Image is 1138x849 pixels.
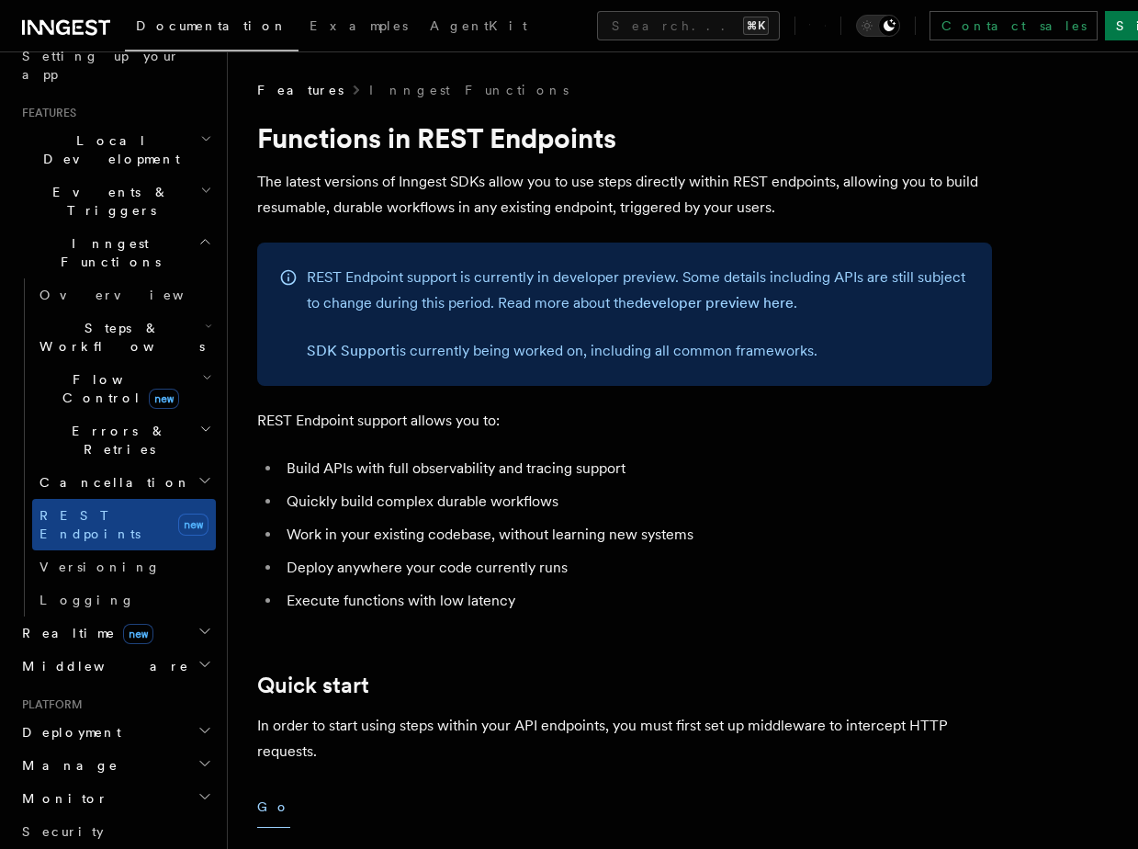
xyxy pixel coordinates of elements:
a: REST Endpointsnew [32,499,216,550]
button: Cancellation [32,466,216,499]
span: Features [15,106,76,120]
p: The latest versions of Inngest SDKs allow you to use steps directly within REST endpoints, allowi... [257,169,992,221]
span: Middleware [15,657,189,675]
span: Errors & Retries [32,422,199,458]
a: SDK Support [307,342,396,359]
li: Execute functions with low latency [281,588,992,614]
p: REST Endpoint support allows you to: [257,408,992,434]
span: Logging [39,593,135,607]
p: REST Endpoint support is currently in developer preview. Some details including APIs are still su... [307,265,970,316]
span: Monitor [15,789,108,808]
kbd: ⌘K [743,17,769,35]
button: Events & Triggers [15,175,216,227]
a: Inngest Functions [369,81,569,99]
a: Security [15,815,216,848]
span: Documentation [136,18,287,33]
li: Work in your existing codebase, without learning new systems [281,522,992,548]
button: Inngest Functions [15,227,216,278]
button: Monitor [15,782,216,815]
button: Errors & Retries [32,414,216,466]
span: new [178,514,208,536]
a: Documentation [125,6,299,51]
button: Go [257,787,290,828]
span: Inngest Functions [15,234,198,271]
a: Contact sales [930,11,1098,40]
a: Quick start [257,673,369,698]
span: Manage [15,756,118,775]
li: Build APIs with full observability and tracing support [281,456,992,481]
a: Overview [32,278,216,311]
button: Realtimenew [15,617,216,650]
span: REST Endpoints [39,508,141,541]
a: Logging [32,583,216,617]
span: Local Development [15,131,200,168]
h1: Functions in REST Endpoints [257,121,992,154]
a: Setting up your app [15,40,216,91]
span: Examples [310,18,408,33]
a: Examples [299,6,419,50]
button: Deployment [15,716,216,749]
span: new [149,389,179,409]
div: Inngest Functions [15,278,216,617]
a: developer preview here [635,294,794,311]
span: Security [22,824,104,839]
button: Flow Controlnew [32,363,216,414]
span: Versioning [39,560,161,574]
p: is currently being worked on, including all common frameworks. [307,338,970,364]
span: Platform [15,697,83,712]
button: Middleware [15,650,216,683]
button: Local Development [15,124,216,175]
button: Steps & Workflows [32,311,216,363]
a: AgentKit [419,6,538,50]
a: Versioning [32,550,216,583]
li: Deploy anywhere your code currently runs [281,555,992,581]
li: Quickly build complex durable workflows [281,489,992,515]
span: Deployment [15,723,121,741]
span: Features [257,81,344,99]
span: AgentKit [430,18,527,33]
span: Overview [39,288,229,302]
button: Manage [15,749,216,782]
button: Search...⌘K [597,11,780,40]
span: Realtime [15,624,153,642]
button: Toggle dark mode [856,15,900,37]
span: Events & Triggers [15,183,200,220]
span: Cancellation [32,473,191,492]
span: Flow Control [32,370,202,407]
span: new [123,624,153,644]
p: In order to start using steps within your API endpoints, you must first set up middleware to inte... [257,713,992,764]
span: Steps & Workflows [32,319,205,356]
